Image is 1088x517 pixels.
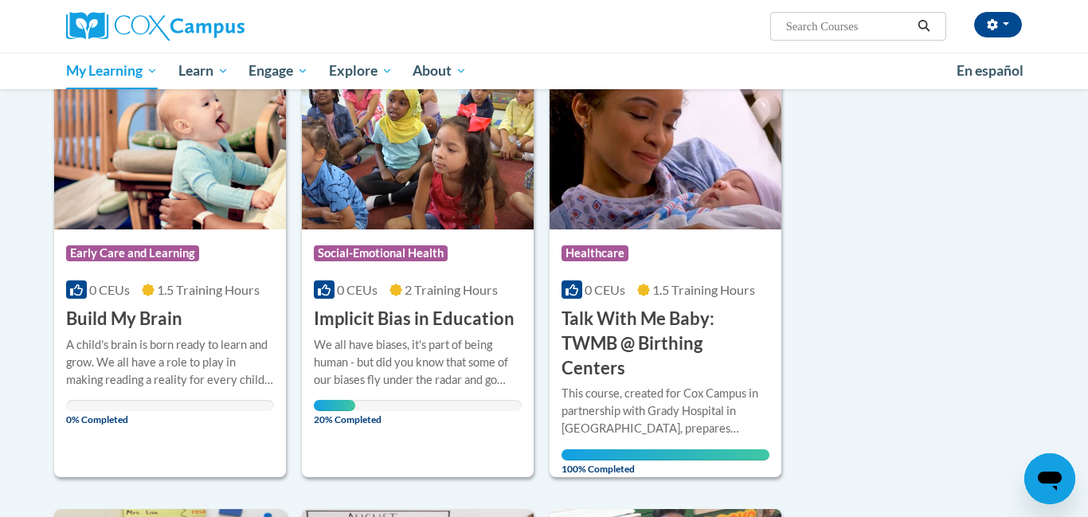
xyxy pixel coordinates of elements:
div: Your progress [562,449,769,460]
img: Course Logo [54,67,286,229]
iframe: Button to launch messaging window, conversation in progress [1024,453,1075,504]
h3: Build My Brain [66,307,182,331]
span: 0 CEUs [337,282,378,297]
button: Search [912,17,936,36]
span: 1.5 Training Hours [157,282,260,297]
img: Course Logo [302,67,534,229]
div: We all have biases, it's part of being human - but did you know that some of our biases fly under... [314,336,522,389]
span: 0 CEUs [585,282,625,297]
span: Explore [329,61,393,80]
span: En español [957,62,1023,79]
span: 1.5 Training Hours [652,282,755,297]
h3: Implicit Bias in Education [314,307,515,331]
a: Course LogoSocial-Emotional Health0 CEUs2 Training Hours Implicit Bias in EducationWe all have bi... [302,67,534,477]
span: 100% Completed [562,449,769,475]
img: Course Logo [550,67,781,229]
a: Explore [319,53,403,89]
a: Course LogoHealthcare0 CEUs1.5 Training Hours Talk With Me Baby: TWMB @ Birthing CentersThis cour... [550,67,781,477]
a: Learn [168,53,239,89]
span: 20% Completed [314,400,355,425]
span: Social-Emotional Health [314,245,448,261]
div: Your progress [314,400,355,411]
span: Healthcare [562,245,628,261]
span: Engage [249,61,308,80]
span: My Learning [66,61,158,80]
a: En español [946,54,1034,88]
a: Cox Campus [66,12,369,41]
a: Course LogoEarly Care and Learning0 CEUs1.5 Training Hours Build My BrainA child's brain is born ... [54,67,286,477]
input: Search Courses [785,17,912,36]
div: This course, created for Cox Campus in partnership with Grady Hospital in [GEOGRAPHIC_DATA], prep... [562,385,769,437]
h3: Talk With Me Baby: TWMB @ Birthing Centers [562,307,769,380]
a: Engage [238,53,319,89]
img: Cox Campus [66,12,245,41]
div: A child's brain is born ready to learn and grow. We all have a role to play in making reading a r... [66,336,274,389]
span: About [413,61,467,80]
a: About [403,53,478,89]
span: 2 Training Hours [405,282,498,297]
a: My Learning [56,53,168,89]
span: Early Care and Learning [66,245,199,261]
span: Learn [178,61,229,80]
span: 0 CEUs [89,282,130,297]
div: Main menu [42,53,1046,89]
button: Account Settings [974,12,1022,37]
